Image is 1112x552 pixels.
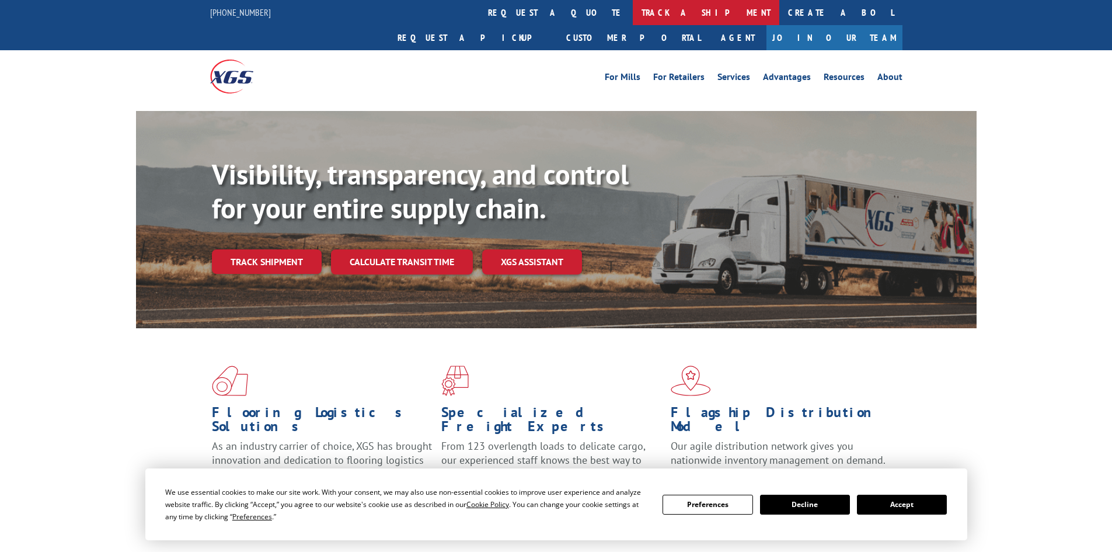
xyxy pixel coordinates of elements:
a: For Mills [605,72,640,85]
a: Resources [824,72,864,85]
span: Cookie Policy [466,499,509,509]
a: Advantages [763,72,811,85]
a: Request a pickup [389,25,557,50]
a: XGS ASSISTANT [482,249,582,275]
p: From 123 overlength loads to delicate cargo, our experienced staff knows the best way to move you... [441,439,662,491]
img: xgs-icon-total-supply-chain-intelligence-red [212,366,248,396]
a: Services [717,72,750,85]
span: Our agile distribution network gives you nationwide inventory management on demand. [671,439,886,467]
a: About [877,72,902,85]
img: xgs-icon-focused-on-flooring-red [441,366,469,396]
div: We use essential cookies to make our site work. With your consent, we may also use non-essential ... [165,486,649,523]
div: Cookie Consent Prompt [145,468,967,540]
span: As an industry carrier of choice, XGS has brought innovation and dedication to flooring logistics... [212,439,432,481]
h1: Specialized Freight Experts [441,405,662,439]
img: xgs-icon-flagship-distribution-model-red [671,366,711,396]
h1: Flagship Distribution Model [671,405,891,439]
span: Preferences [232,512,272,522]
button: Preferences [663,495,752,515]
a: Join Our Team [766,25,902,50]
b: Visibility, transparency, and control for your entire supply chain. [212,156,629,226]
a: Customer Portal [557,25,709,50]
h1: Flooring Logistics Solutions [212,405,433,439]
a: Calculate transit time [331,249,473,275]
button: Accept [857,495,947,515]
a: Track shipment [212,249,322,274]
a: Agent [709,25,766,50]
button: Decline [760,495,850,515]
a: For Retailers [653,72,705,85]
a: [PHONE_NUMBER] [210,6,271,18]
